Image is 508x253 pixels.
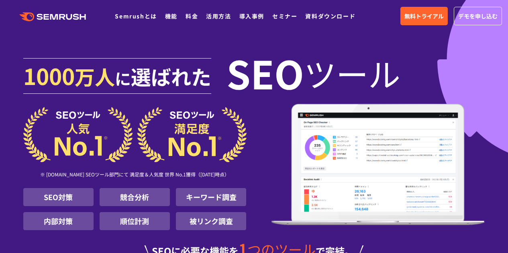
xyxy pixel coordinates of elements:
a: 無料トライアル [400,7,448,25]
li: 順位計測 [100,212,170,230]
span: デモを申し込む [458,12,498,20]
span: 万人 [75,62,115,91]
span: SEO [226,57,304,89]
a: 資料ダウンロード [305,12,355,20]
a: 活用方法 [206,12,231,20]
span: 無料トライアル [404,12,444,20]
li: 競合分析 [100,188,170,206]
a: 料金 [186,12,198,20]
li: 内部対策 [23,212,94,230]
a: Semrushとは [115,12,157,20]
li: 被リンク調査 [176,212,246,230]
a: セミナー [272,12,297,20]
span: 選ばれた [131,62,211,91]
li: キーワード調査 [176,188,246,206]
span: ツール [304,57,400,89]
div: ※ [DOMAIN_NAME] SEOツール部門にて 満足度＆人気度 世界 No.1獲得（[DATE]時点） [23,162,247,188]
a: 機能 [165,12,177,20]
a: デモを申し込む [454,7,502,25]
li: SEO対策 [23,188,94,206]
a: 導入事例 [239,12,264,20]
span: に [115,67,131,90]
span: 1000 [23,59,75,91]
